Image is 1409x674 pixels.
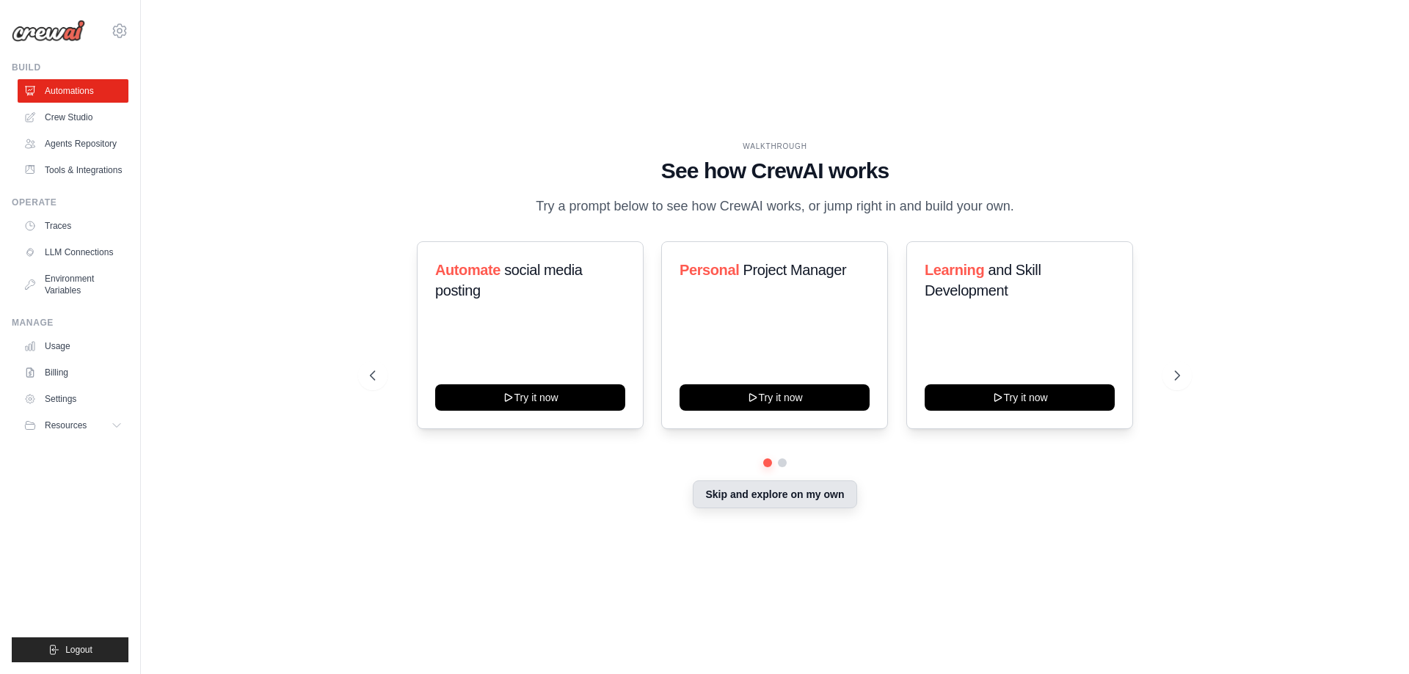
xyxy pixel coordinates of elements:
a: Agents Repository [18,132,128,155]
div: Manage [12,317,128,329]
button: Try it now [680,384,870,411]
div: Operate [12,197,128,208]
span: Personal [680,262,739,278]
a: Settings [18,387,128,411]
a: Environment Variables [18,267,128,302]
p: Try a prompt below to see how CrewAI works, or jump right in and build your own. [528,196,1022,217]
span: Project Manager [743,262,847,278]
h1: See how CrewAI works [370,158,1180,184]
div: Build [12,62,128,73]
span: Learning [925,262,984,278]
span: social media posting [435,262,583,298]
a: Tools & Integrations [18,158,128,182]
span: Automate [435,262,500,278]
button: Try it now [925,384,1115,411]
a: Crew Studio [18,106,128,129]
button: Try it now [435,384,625,411]
span: Resources [45,420,87,431]
span: Logout [65,644,92,656]
a: Billing [18,361,128,384]
span: and Skill Development [925,262,1041,298]
iframe: Chat Widget [1336,604,1409,674]
a: Traces [18,214,128,238]
button: Skip and explore on my own [693,480,856,508]
a: Automations [18,79,128,103]
a: Usage [18,334,128,358]
button: Resources [18,414,128,437]
div: WALKTHROUGH [370,141,1180,152]
a: LLM Connections [18,241,128,264]
img: Logo [12,20,85,42]
button: Logout [12,637,128,662]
